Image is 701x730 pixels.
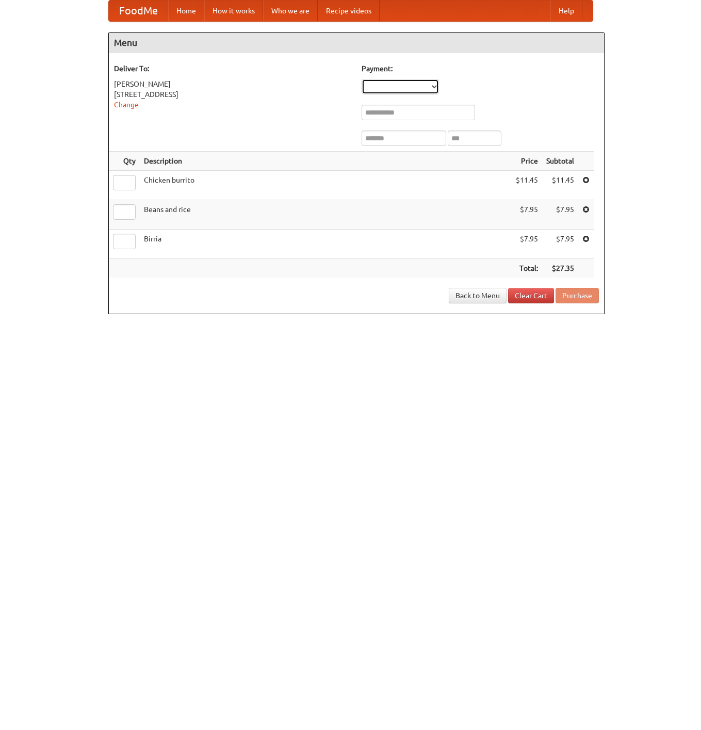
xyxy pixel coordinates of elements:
td: $7.95 [512,230,542,259]
td: Chicken burrito [140,171,512,200]
a: Recipe videos [318,1,380,21]
a: Help [550,1,582,21]
th: Qty [109,152,140,171]
button: Purchase [556,288,599,303]
th: $27.35 [542,259,578,278]
a: Change [114,101,139,109]
a: Who we are [263,1,318,21]
div: [STREET_ADDRESS] [114,89,351,100]
td: $7.95 [542,200,578,230]
td: Birria [140,230,512,259]
td: $11.45 [512,171,542,200]
th: Price [512,152,542,171]
a: How it works [204,1,263,21]
h4: Menu [109,33,604,53]
th: Subtotal [542,152,578,171]
td: Beans and rice [140,200,512,230]
a: Home [168,1,204,21]
td: $11.45 [542,171,578,200]
th: Total: [512,259,542,278]
td: $7.95 [512,200,542,230]
a: Back to Menu [449,288,507,303]
td: $7.95 [542,230,578,259]
h5: Payment: [362,63,599,74]
h5: Deliver To: [114,63,351,74]
a: FoodMe [109,1,168,21]
div: [PERSON_NAME] [114,79,351,89]
th: Description [140,152,512,171]
a: Clear Cart [508,288,554,303]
